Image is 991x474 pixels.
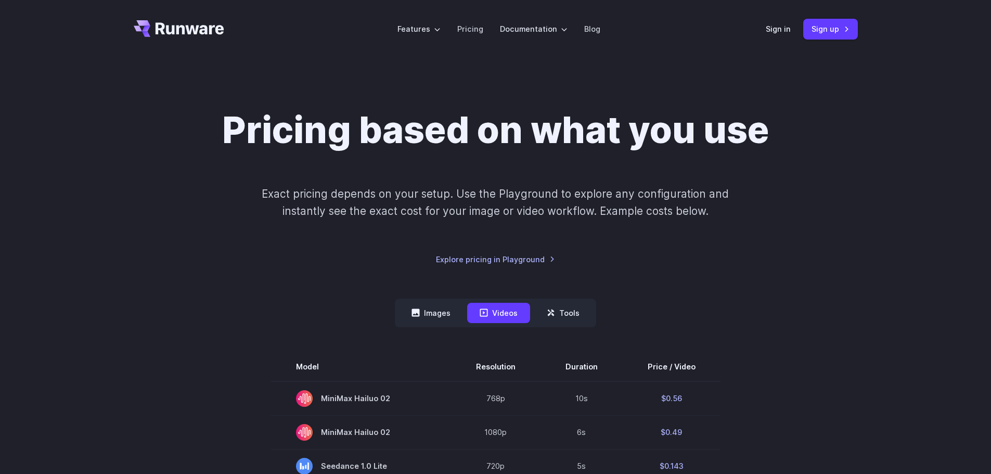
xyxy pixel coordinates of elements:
[467,303,530,323] button: Videos
[540,381,623,416] td: 10s
[534,303,592,323] button: Tools
[500,23,568,35] label: Documentation
[296,390,426,407] span: MiniMax Hailuo 02
[766,23,791,35] a: Sign in
[623,352,720,381] th: Price / Video
[451,415,540,449] td: 1080p
[540,352,623,381] th: Duration
[540,415,623,449] td: 6s
[457,23,483,35] a: Pricing
[271,352,451,381] th: Model
[222,108,769,152] h1: Pricing based on what you use
[296,424,426,441] span: MiniMax Hailuo 02
[242,185,749,220] p: Exact pricing depends on your setup. Use the Playground to explore any configuration and instantl...
[451,352,540,381] th: Resolution
[803,19,858,39] a: Sign up
[399,303,463,323] button: Images
[451,381,540,416] td: 768p
[623,381,720,416] td: $0.56
[436,253,555,265] a: Explore pricing in Playground
[584,23,600,35] a: Blog
[397,23,441,35] label: Features
[623,415,720,449] td: $0.49
[134,20,224,37] a: Go to /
